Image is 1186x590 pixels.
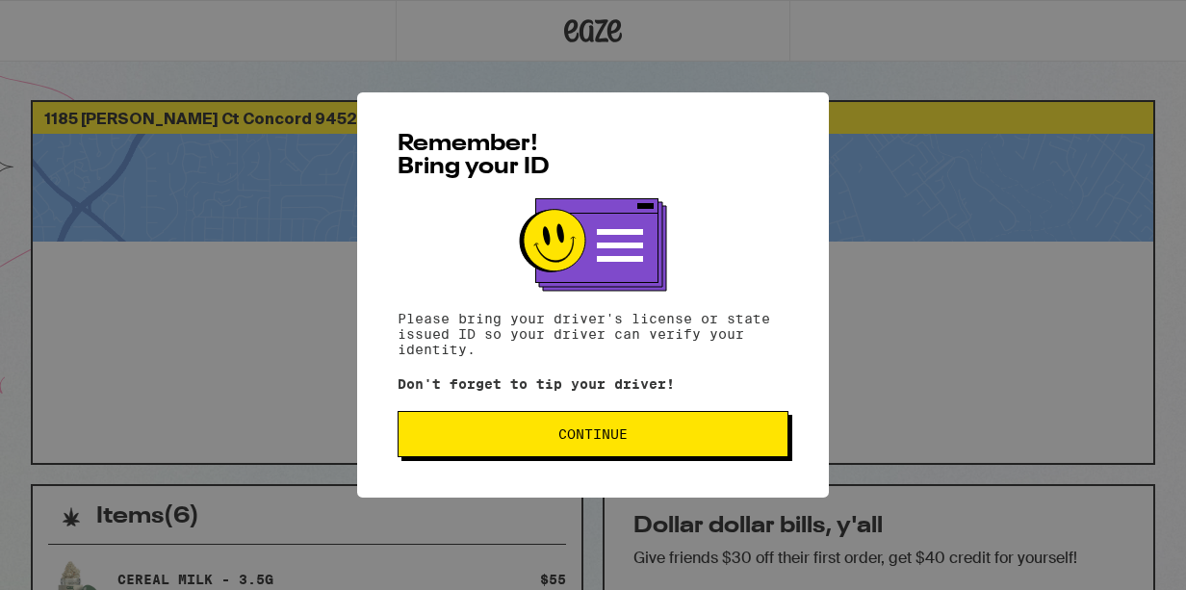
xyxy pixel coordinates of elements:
[1063,532,1167,580] iframe: Opens a widget where you can find more information
[398,311,788,357] p: Please bring your driver's license or state issued ID so your driver can verify your identity.
[558,427,628,441] span: Continue
[398,411,788,457] button: Continue
[398,133,550,179] span: Remember! Bring your ID
[398,376,788,392] p: Don't forget to tip your driver!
